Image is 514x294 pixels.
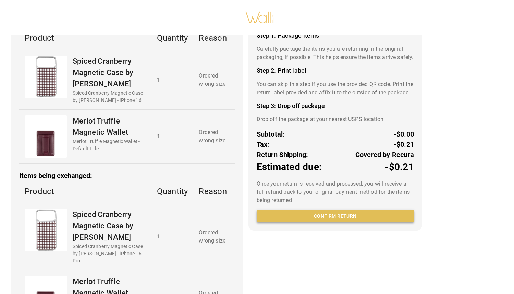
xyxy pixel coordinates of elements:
[257,80,414,97] p: You can skip this step if you use the provided QR code. Print the return label provided and affix...
[257,32,414,39] h4: Step 1: Package items
[257,102,414,110] h4: Step 3: Drop off package
[199,32,229,44] p: Reason
[157,185,188,198] p: Quantity
[199,128,229,145] p: Ordered wrong size
[394,139,414,150] p: -$0.21
[257,67,414,74] h4: Step 2: Print label
[157,76,188,84] p: 1
[73,243,146,264] p: Spiced Cranberry Magnetic Case by [PERSON_NAME] - iPhone 16 Pro
[25,185,146,198] p: Product
[257,210,414,223] button: Confirm return
[257,139,270,150] p: Tax:
[25,32,146,44] p: Product
[394,129,414,139] p: -$0.00
[73,56,146,90] p: Spiced Cranberry Magnetic Case by [PERSON_NAME]
[245,3,274,32] img: walli-inc.myshopify.com
[257,45,414,61] p: Carefully package the items you are returning in the original packaging, if possible. This helps ...
[385,160,414,174] p: -$0.21
[257,150,308,160] p: Return Shipping:
[199,185,229,198] p: Reason
[157,132,188,141] p: 1
[257,115,414,124] p: Drop off the package at your nearest USPS location.
[199,228,229,245] p: Ordered wrong size
[73,209,146,243] p: Spiced Cranberry Magnetic Case by [PERSON_NAME]
[257,160,322,174] p: Estimated due:
[257,129,285,139] p: Subtotal:
[355,150,414,160] p: Covered by Recura
[157,32,188,44] p: Quantity
[19,172,235,180] h3: Items being exchanged:
[257,180,414,204] p: Once your return is received and processed, you will receive a full refund back to your original ...
[73,90,146,104] p: Spiced Cranberry Magnetic Case by [PERSON_NAME] - iPhone 16
[157,233,188,241] p: 1
[199,72,229,88] p: Ordered wrong size
[73,115,146,138] p: Merlot Truffle Magnetic Wallet
[73,138,146,152] p: Merlot Truffle Magnetic Wallet - Default Title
